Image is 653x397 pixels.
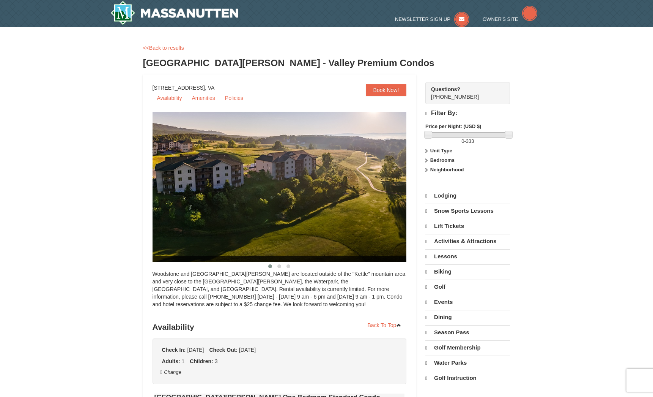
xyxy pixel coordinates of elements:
strong: Unit Type [430,148,452,153]
a: Snow Sports Lessons [425,204,510,218]
a: Lodging [425,189,510,203]
span: 333 [466,138,474,144]
a: Biking [425,264,510,279]
strong: Questions? [431,86,460,92]
img: 19219041-4-ec11c166.jpg [153,112,426,262]
a: Golf [425,280,510,294]
h4: Filter By: [425,110,510,117]
a: Dining [425,310,510,324]
h3: Availability [153,319,407,335]
span: [PHONE_NUMBER] [431,85,496,100]
strong: Check Out: [209,347,238,353]
a: Events [425,295,510,309]
a: Back To Top [363,319,407,331]
a: Season Pass [425,325,510,340]
strong: Adults: [162,358,180,364]
span: 1 [182,358,185,364]
a: Owner's Site [483,16,537,22]
a: Activities & Attractions [425,234,510,248]
a: Newsletter Sign Up [395,16,469,22]
strong: Bedrooms [430,157,455,163]
a: Book Now! [366,84,407,96]
span: 0 [461,138,464,144]
a: Water Parks [425,356,510,370]
strong: Children: [190,358,213,364]
h3: [GEOGRAPHIC_DATA][PERSON_NAME] - Valley Premium Condos [143,55,510,71]
img: Massanutten Resort Logo [110,1,239,25]
div: Woodstone and [GEOGRAPHIC_DATA][PERSON_NAME] are located outside of the "Kettle" mountain area an... [153,270,407,316]
a: Lift Tickets [425,219,510,233]
a: Policies [220,92,248,104]
strong: Neighborhood [430,167,464,172]
span: Owner's Site [483,16,518,22]
span: [DATE] [187,347,204,353]
a: Massanutten Resort [110,1,239,25]
span: Newsletter Sign Up [395,16,450,22]
strong: Price per Night: (USD $) [425,123,481,129]
a: Availability [153,92,187,104]
a: Golf Membership [425,340,510,355]
a: Golf Instruction [425,371,510,385]
span: [DATE] [239,347,256,353]
strong: Check In: [162,347,186,353]
a: Amenities [187,92,219,104]
a: <<Back to results [143,45,184,51]
a: Lessons [425,249,510,264]
span: 3 [215,358,218,364]
button: Change [160,368,182,376]
label: - [425,138,510,145]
